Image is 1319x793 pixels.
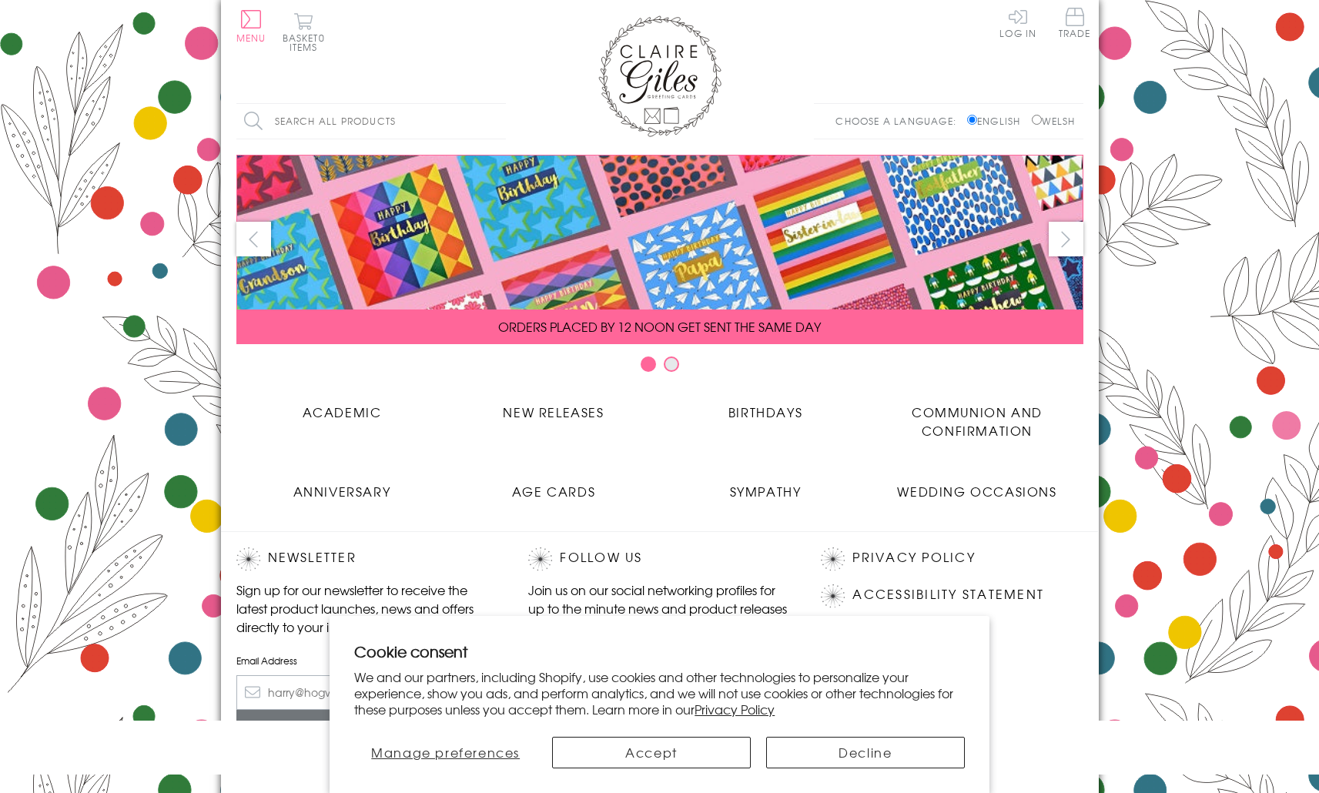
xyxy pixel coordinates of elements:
[552,737,751,768] button: Accept
[1049,222,1083,256] button: next
[967,114,1028,128] label: English
[730,482,802,500] span: Sympathy
[490,104,506,139] input: Search
[293,482,391,500] span: Anniversary
[236,222,271,256] button: prev
[664,356,679,372] button: Carousel Page 2
[236,581,498,636] p: Sign up for our newsletter to receive the latest product launches, news and offers directly to yo...
[695,700,775,718] a: Privacy Policy
[852,584,1044,605] a: Accessibility Statement
[1059,8,1091,41] a: Trade
[967,115,977,125] input: English
[236,356,1083,380] div: Carousel Pagination
[598,15,721,137] img: Claire Giles Greetings Cards
[512,482,595,500] span: Age Cards
[872,391,1083,440] a: Communion and Confirmation
[236,470,448,500] a: Anniversary
[528,547,790,570] h2: Follow Us
[872,470,1083,500] a: Wedding Occasions
[354,669,965,717] p: We and our partners, including Shopify, use cookies and other technologies to personalize your ex...
[236,547,498,570] h2: Newsletter
[1032,115,1042,125] input: Welsh
[283,12,325,52] button: Basket0 items
[236,654,498,668] label: Email Address
[852,547,975,568] a: Privacy Policy
[999,8,1036,38] a: Log In
[448,470,660,500] a: Age Cards
[641,356,656,372] button: Carousel Page 1 (Current Slide)
[354,737,537,768] button: Manage preferences
[503,403,604,421] span: New Releases
[912,403,1043,440] span: Communion and Confirmation
[236,31,266,45] span: Menu
[766,737,965,768] button: Decline
[371,743,520,761] span: Manage preferences
[303,403,382,421] span: Academic
[897,482,1056,500] span: Wedding Occasions
[728,403,802,421] span: Birthdays
[236,710,498,744] input: Subscribe
[290,31,325,54] span: 0 items
[236,391,448,421] a: Academic
[1059,8,1091,38] span: Trade
[236,675,498,710] input: harry@hogwarts.edu
[835,114,964,128] p: Choose a language:
[236,104,506,139] input: Search all products
[448,391,660,421] a: New Releases
[236,10,266,42] button: Menu
[660,470,872,500] a: Sympathy
[1032,114,1076,128] label: Welsh
[354,641,965,662] h2: Cookie consent
[660,391,872,421] a: Birthdays
[498,317,821,336] span: ORDERS PLACED BY 12 NOON GET SENT THE SAME DAY
[528,581,790,636] p: Join us on our social networking profiles for up to the minute news and product releases the mome...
